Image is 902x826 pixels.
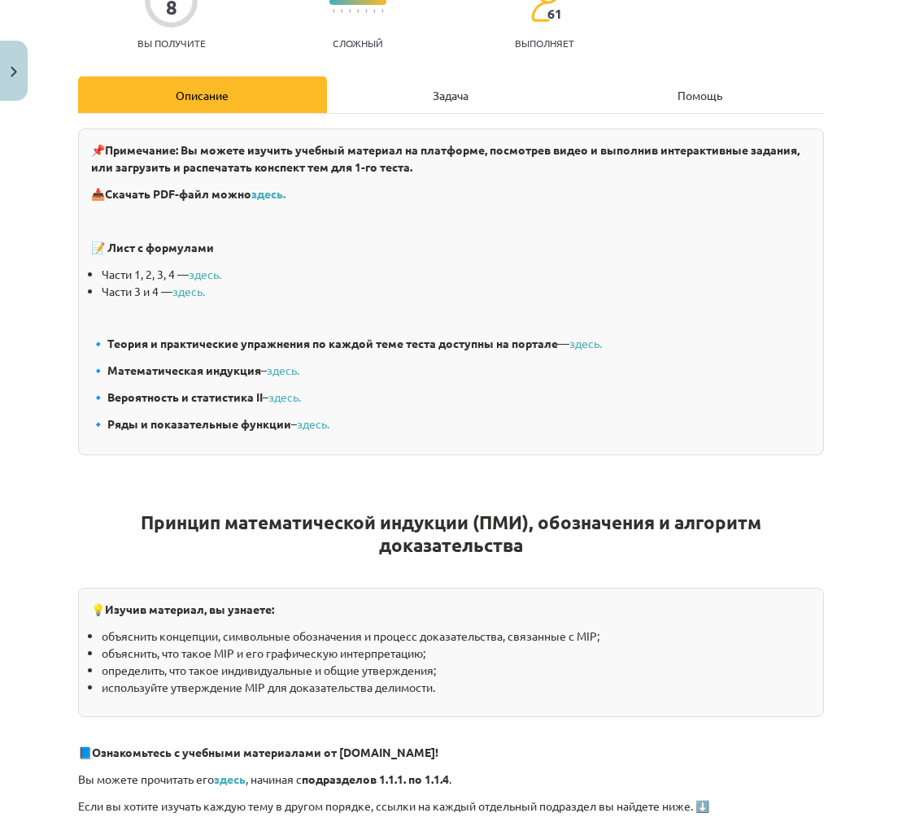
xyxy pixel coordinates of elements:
[102,646,425,660] font: объяснить, что такое MIP и его графическую интерпретацию;
[449,772,451,786] font: .
[263,389,268,404] font: –
[302,772,449,786] font: подразделов 1.1.1. по 1.1.4
[268,389,301,404] a: здесь.
[105,186,251,201] font: Скачать PDF-файл можно
[78,745,92,759] font: 📘
[558,336,569,350] font: —
[91,416,291,431] font: 🔹 Ряды и показательные функции
[297,416,329,431] a: здесь.
[91,602,105,616] font: 💡
[78,798,709,813] font: Если вы хотите изучать каждую тему в другом порядке, ссылки на каждый отдельный подраздел вы найд...
[91,389,263,404] font: 🔹 Вероятность и статистика II
[78,772,214,786] font: Вы можете прочитать его
[91,336,558,350] font: 🔹 Теория и практические упражнения по каждой теме теста доступны на портале
[189,267,221,281] a: здесь.
[105,602,274,616] font: Изучив материал, вы узнаете:
[137,37,206,50] font: Вы получите
[102,284,172,298] font: Части 3 и 4 —
[349,9,351,13] img: icon-short-line-57e1e144782c952c97e751825c79c345078a6d821885a25fce030b3d8c18986b.svg
[381,9,383,13] img: icon-short-line-57e1e144782c952c97e751825c79c345078a6d821885a25fce030b3d8c18986b.svg
[141,511,761,557] font: Принцип математической индукции (ПМИ), обозначения и алгоритм доказательства
[214,772,246,786] a: здесь
[102,267,189,281] font: Части 1, 2, 3, 4 —
[102,680,435,694] font: используйте утверждение MIP для доказательства делимости.
[261,363,267,377] font: –
[91,142,800,174] font: Примечание: Вы можете изучить учебный материал на платформе, посмотрев видео и выполнив интеракти...
[333,9,334,13] img: icon-short-line-57e1e144782c952c97e751825c79c345078a6d821885a25fce030b3d8c18986b.svg
[172,284,205,298] a: здесь.
[433,88,468,102] font: Задача
[102,628,599,643] font: объяснить концепции, символьные обозначения и процесс доказательства, связанные с MIP;
[365,9,367,13] img: icon-short-line-57e1e144782c952c97e751825c79c345078a6d821885a25fce030b3d8c18986b.svg
[91,240,214,254] font: 📝 Лист с формулами
[569,336,602,350] a: здесь.
[92,745,438,759] font: Ознакомьтесь с учебными материалами от [DOMAIN_NAME]!
[515,37,574,50] font: выполняет
[373,9,375,13] img: icon-short-line-57e1e144782c952c97e751825c79c345078a6d821885a25fce030b3d8c18986b.svg
[91,142,105,157] font: 📌
[102,663,436,677] font: определить, что такое индивидуальные и общие утверждения;
[357,9,359,13] img: icon-short-line-57e1e144782c952c97e751825c79c345078a6d821885a25fce030b3d8c18986b.svg
[176,88,229,102] font: Описание
[678,88,722,102] font: Помощь
[11,67,17,77] img: icon-close-lesson-0947bae3869378f0d4975bcd49f059093ad1ed9edebbc8119c70593378902aed.svg
[333,37,383,50] font: Сложный
[251,186,285,201] a: здесь.
[91,363,261,377] font: 🔹 Математическая индукция
[341,9,342,13] img: icon-short-line-57e1e144782c952c97e751825c79c345078a6d821885a25fce030b3d8c18986b.svg
[246,772,302,786] font: , начиная с
[547,5,562,22] font: 61
[267,363,299,377] a: здесь.
[291,416,297,431] font: –
[91,186,105,201] font: 📥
